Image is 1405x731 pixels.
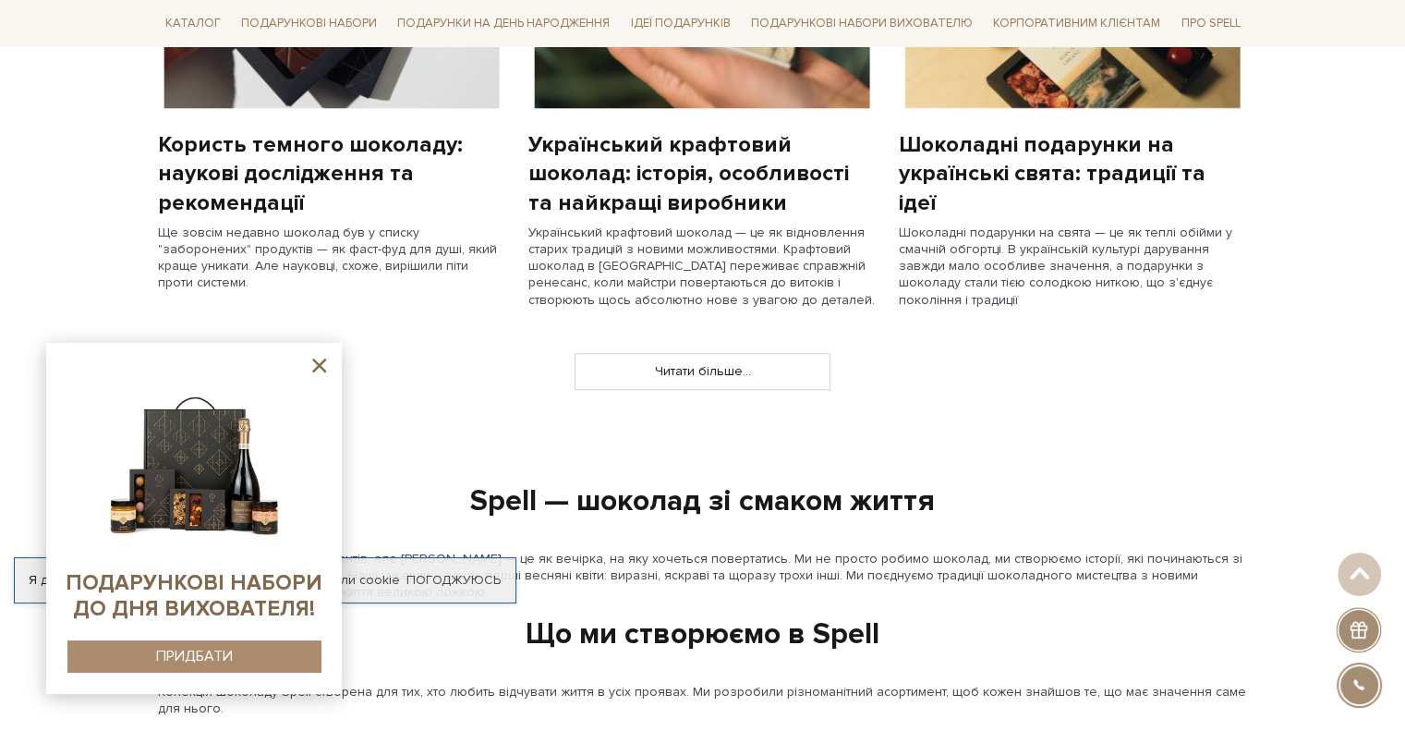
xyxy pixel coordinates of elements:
[15,572,515,589] div: Я дозволяю [DOMAIN_NAME] використовувати
[575,354,830,389] a: Читати більше...
[986,7,1168,39] a: Корпоративним клієнтам
[623,9,737,38] a: Ідеї подарунків
[406,572,501,589] a: Погоджуюсь
[147,482,1259,521] div: Spell — шоколад зі смаком життя
[158,684,1248,717] p: Колекція шоколаду Spell створена для тих, хто любить відчувати життя в усіх проявах. Ми розробили...
[390,9,617,38] a: Подарунки на День народження
[899,225,1247,309] div: Шоколадні подарунки на свята — це як теплі обійми у смачній обгортці. В українській культурі дару...
[899,130,1247,217] div: Шоколадні подарунки на українські свята: традиції та ідеї
[158,9,228,38] a: Каталог
[528,225,877,309] div: Український крафтовий шоколад — це як відновлення старих традицій з новими можливостями. Крафтови...
[234,9,384,38] a: Подарункові набори
[158,551,1248,602] p: У світі солодощів безліч варіантів, але [PERSON_NAME] — це як вечірка, на яку хочеться повертатис...
[158,130,506,217] div: Користь темного шоколаду: наукові дослідження та рекомендації
[744,7,980,39] a: Подарункові набори вихователю
[1173,9,1247,38] a: Про Spell
[316,572,400,588] a: файли cookie
[147,615,1259,654] div: Що ми створюємо в Spell
[158,225,506,292] div: Ще зовсім недавно шоколад був у списку "заборонених" продуктів — як фаст-фуд для душі, який краще...
[528,130,877,217] div: Український крафтовий шоколад: історія, особливості та найкращі виробники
